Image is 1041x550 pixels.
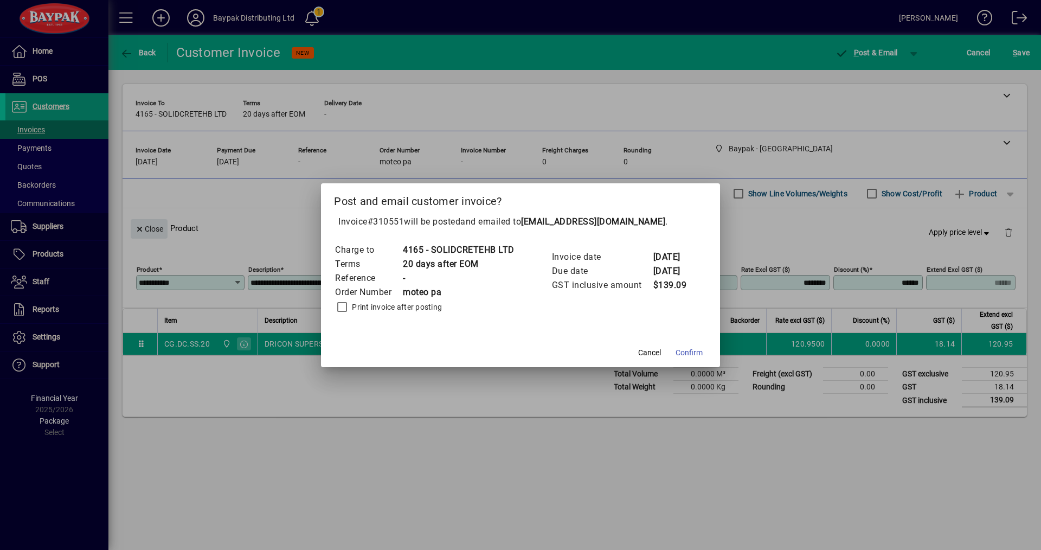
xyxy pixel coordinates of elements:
[335,243,402,257] td: Charge to
[402,285,515,299] td: moteo pa
[460,216,665,227] span: and emailed to
[653,264,696,278] td: [DATE]
[638,347,661,359] span: Cancel
[335,257,402,271] td: Terms
[402,271,515,285] td: -
[402,243,515,257] td: 4165 - SOLIDCRETEHB LTD
[632,343,667,363] button: Cancel
[335,285,402,299] td: Order Number
[335,271,402,285] td: Reference
[551,264,653,278] td: Due date
[334,215,707,228] p: Invoice will be posted .
[368,216,404,227] span: #310551
[671,343,707,363] button: Confirm
[321,183,720,215] h2: Post and email customer invoice?
[350,302,442,312] label: Print invoice after posting
[551,250,653,264] td: Invoice date
[653,278,696,292] td: $139.09
[521,216,665,227] b: [EMAIL_ADDRESS][DOMAIN_NAME]
[653,250,696,264] td: [DATE]
[676,347,703,359] span: Confirm
[402,257,515,271] td: 20 days after EOM
[551,278,653,292] td: GST inclusive amount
